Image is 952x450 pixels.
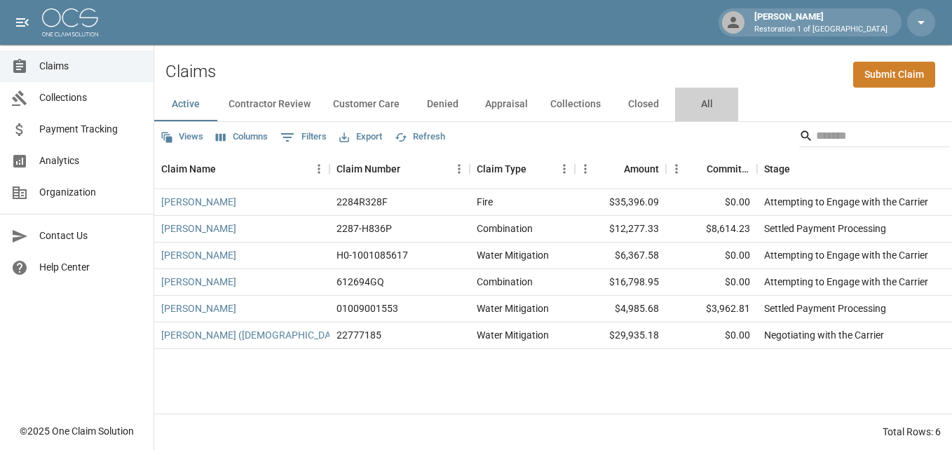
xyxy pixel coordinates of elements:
button: Contractor Review [217,88,322,121]
span: Help Center [39,260,142,275]
span: Payment Tracking [39,122,142,137]
div: $29,935.18 [575,322,666,349]
img: ocs-logo-white-transparent.png [42,8,98,36]
button: Views [157,126,207,148]
div: Amount [624,149,659,189]
div: Claim Name [154,149,329,189]
div: Attempting to Engage with the Carrier [764,275,928,289]
div: © 2025 One Claim Solution [20,424,134,438]
div: Attempting to Engage with the Carrier [764,248,928,262]
div: $4,985.68 [575,296,666,322]
div: $8,614.23 [666,216,757,243]
button: Menu [308,158,329,179]
div: $0.00 [666,269,757,296]
button: Sort [687,159,707,179]
div: $6,367.58 [575,243,666,269]
button: Denied [411,88,474,121]
button: Sort [400,159,420,179]
a: Submit Claim [853,62,935,88]
a: [PERSON_NAME] ([DEMOGRAPHIC_DATA]) [161,328,348,342]
div: 2284R328F [336,195,388,209]
div: $3,962.81 [666,296,757,322]
a: [PERSON_NAME] [161,301,236,315]
div: $35,396.09 [575,189,666,216]
p: Restoration 1 of [GEOGRAPHIC_DATA] [754,24,888,36]
div: Negotiating with the Carrier [764,328,884,342]
button: Export [336,126,386,148]
a: [PERSON_NAME] [161,248,236,262]
h2: Claims [165,62,216,82]
span: Contact Us [39,229,142,243]
a: [PERSON_NAME] [161,221,236,236]
div: H0-1001085617 [336,248,408,262]
button: Appraisal [474,88,539,121]
button: Closed [612,88,675,121]
button: open drawer [8,8,36,36]
button: Menu [666,158,687,179]
div: Stage [764,149,790,189]
button: Sort [604,159,624,179]
div: Claim Number [336,149,400,189]
button: Sort [526,159,546,179]
a: [PERSON_NAME] [161,195,236,209]
div: dynamic tabs [154,88,952,121]
div: Water Mitigation [477,301,549,315]
div: Attempting to Engage with the Carrier [764,195,928,209]
div: [PERSON_NAME] [749,10,893,35]
div: 22777185 [336,328,381,342]
div: $0.00 [666,243,757,269]
div: Claim Number [329,149,470,189]
button: Active [154,88,217,121]
div: Search [799,125,949,150]
button: Menu [449,158,470,179]
span: Claims [39,59,142,74]
div: Settled Payment Processing [764,301,886,315]
div: Total Rows: 6 [883,425,941,439]
button: Menu [554,158,575,179]
button: Customer Care [322,88,411,121]
div: Combination [477,221,533,236]
button: Show filters [277,126,330,149]
div: Water Mitigation [477,248,549,262]
div: 612694GQ [336,275,384,289]
button: Refresh [391,126,449,148]
div: $0.00 [666,322,757,349]
div: Claim Name [161,149,216,189]
span: Organization [39,185,142,200]
button: Collections [539,88,612,121]
div: Combination [477,275,533,289]
div: 01009001553 [336,301,398,315]
span: Collections [39,90,142,105]
div: $0.00 [666,189,757,216]
div: $16,798.95 [575,269,666,296]
div: Amount [575,149,666,189]
div: Claim Type [477,149,526,189]
button: Select columns [212,126,271,148]
div: Claim Type [470,149,575,189]
div: 2287-H836P [336,221,392,236]
button: Menu [575,158,596,179]
span: Analytics [39,154,142,168]
a: [PERSON_NAME] [161,275,236,289]
div: Settled Payment Processing [764,221,886,236]
div: Water Mitigation [477,328,549,342]
button: All [675,88,738,121]
button: Sort [790,159,810,179]
div: Committed Amount [666,149,757,189]
div: Committed Amount [707,149,750,189]
div: $12,277.33 [575,216,666,243]
button: Sort [216,159,236,179]
div: Fire [477,195,493,209]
